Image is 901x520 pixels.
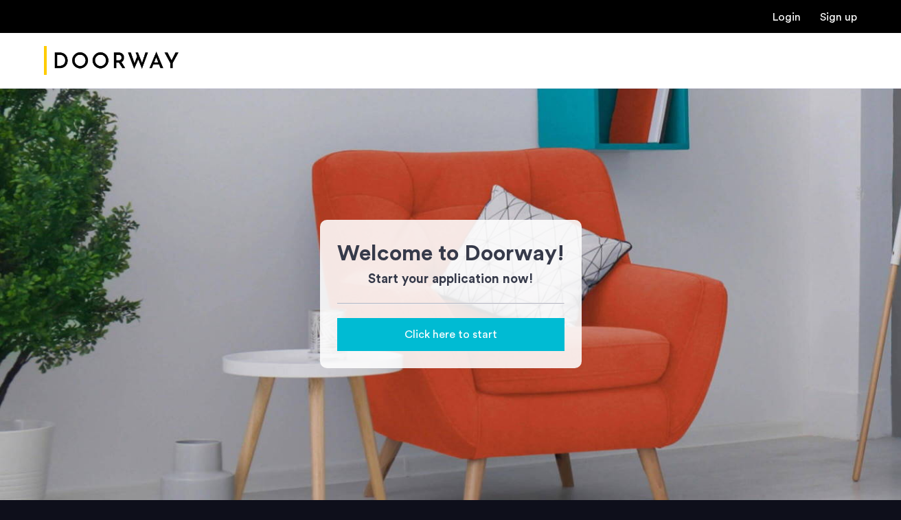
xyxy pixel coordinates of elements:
h1: Welcome to Doorway! [337,237,564,270]
img: logo [44,35,179,87]
h3: Start your application now! [337,270,564,289]
a: Registration [820,12,857,23]
button: button [337,318,564,351]
a: Cazamio Logo [44,35,179,87]
a: Login [773,12,801,23]
span: Click here to start [404,326,497,343]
